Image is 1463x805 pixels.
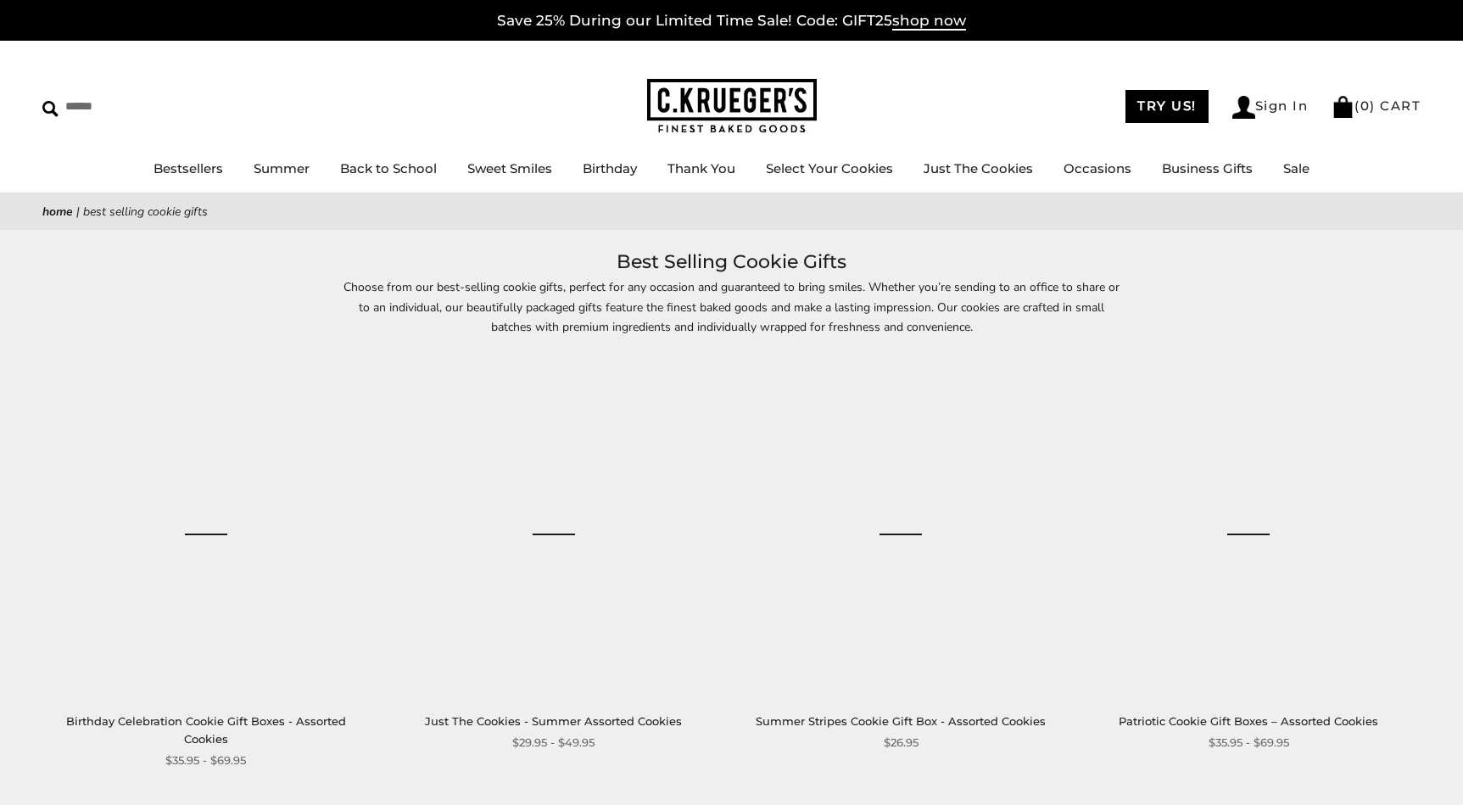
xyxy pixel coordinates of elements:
[667,160,735,176] a: Thank You
[393,373,715,696] a: Just The Cookies - Summer Assorted Cookies
[497,12,966,31] a: Save 25% During our Limited Time Sale! Code: GIFT25shop now
[1360,98,1371,114] span: 0
[425,714,682,728] a: Just The Cookies - Summer Assorted Cookies
[583,160,637,176] a: Birthday
[83,204,208,220] span: Best Selling Cookie Gifts
[1064,160,1131,176] a: Occasions
[1332,96,1354,118] img: Bag
[342,277,1122,355] p: Choose from our best-selling cookie gifts, perfect for any occasion and guaranteed to bring smile...
[154,160,223,176] a: Bestsellers
[42,93,244,120] input: Search
[467,160,552,176] a: Sweet Smiles
[340,160,437,176] a: Back to School
[884,734,919,752] span: $26.95
[512,734,595,752] span: $29.95 - $49.95
[42,202,1421,221] nav: breadcrumbs
[924,160,1033,176] a: Just The Cookies
[42,101,59,117] img: Search
[1332,98,1421,114] a: (0) CART
[1283,160,1309,176] a: Sale
[42,204,73,220] a: Home
[45,373,367,696] a: Birthday Celebration Cookie Gift Boxes - Assorted Cookies
[68,247,1395,277] h1: Best Selling Cookie Gifts
[647,79,817,134] img: C.KRUEGER'S
[1209,734,1289,752] span: $35.95 - $69.95
[892,12,966,31] span: shop now
[165,752,246,769] span: $35.95 - $69.95
[66,714,346,746] a: Birthday Celebration Cookie Gift Boxes - Assorted Cookies
[1125,90,1209,123] a: TRY US!
[1232,96,1309,119] a: Sign In
[76,204,80,220] span: |
[756,714,1046,728] a: Summer Stripes Cookie Gift Box - Assorted Cookies
[740,373,1063,696] a: Summer Stripes Cookie Gift Box - Assorted Cookies
[1087,373,1410,696] a: Patriotic Cookie Gift Boxes – Assorted Cookies
[1119,714,1378,728] a: Patriotic Cookie Gift Boxes – Assorted Cookies
[1162,160,1253,176] a: Business Gifts
[1232,96,1255,119] img: Account
[766,160,893,176] a: Select Your Cookies
[254,160,310,176] a: Summer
